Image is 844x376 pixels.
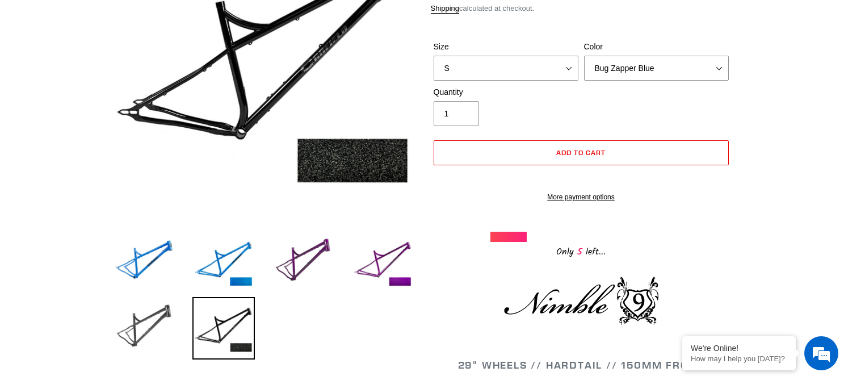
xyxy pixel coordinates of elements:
[431,4,460,14] a: Shipping
[434,86,578,98] label: Quantity
[434,41,578,53] label: Size
[691,344,787,353] div: We're Online!
[113,231,175,294] img: Load image into Gallery viewer, NIMBLE 9 - Frameset
[351,231,414,294] img: Load image into Gallery viewer, NIMBLE 9 - Frameset
[458,358,704,371] span: 29" WHEELS // HARDTAIL // 150MM FRONT
[36,57,65,85] img: d_696896380_company_1647369064580_696896380
[490,242,672,260] div: Only left...
[66,115,157,229] span: We're online!
[272,231,334,294] img: Load image into Gallery viewer, NIMBLE 9 - Frameset
[12,62,30,80] div: Navigation go back
[434,192,729,202] a: More payment options
[192,231,255,294] img: Load image into Gallery viewer, NIMBLE 9 - Frameset
[76,64,208,78] div: Chat with us now
[186,6,213,33] div: Minimize live chat window
[6,253,216,293] textarea: Type your message and hit 'Enter'
[556,148,606,157] span: Add to cart
[192,297,255,360] img: Load image into Gallery viewer, NIMBLE 9 - Frameset
[434,140,729,165] button: Add to cart
[574,245,586,259] span: 5
[113,297,175,360] img: Load image into Gallery viewer, NIMBLE 9 - Frameset
[431,3,732,14] div: calculated at checkout.
[584,41,729,53] label: Color
[691,354,787,363] p: How may I help you today?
